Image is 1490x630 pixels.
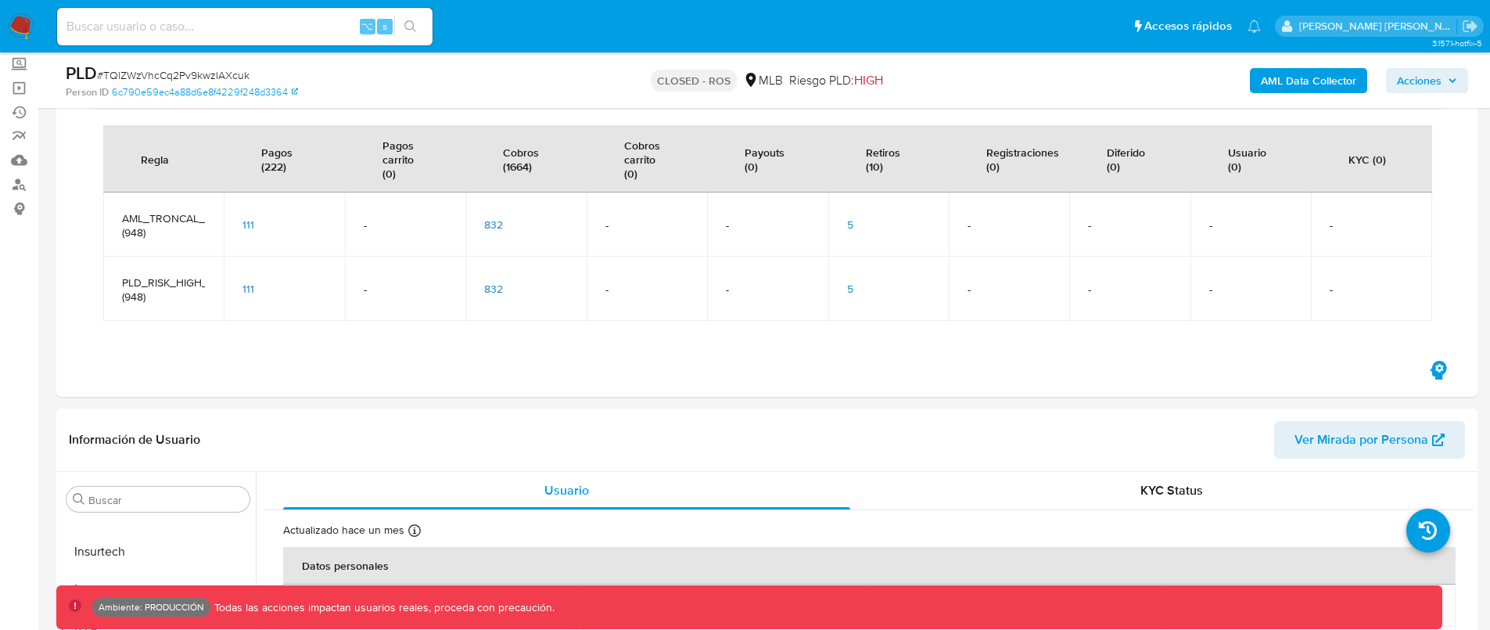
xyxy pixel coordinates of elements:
[1248,20,1261,33] a: Notificaciones
[847,217,853,232] span: 5
[57,16,433,37] input: Buscar usuario o caso...
[1274,421,1465,459] button: Ver Mirada por Persona
[1182,585,1271,599] p: Nombre completo :
[1209,218,1292,232] span: -
[60,533,256,571] button: Insurtech
[726,218,809,232] span: -
[726,133,809,185] div: Payouts (0)
[968,133,1078,185] div: Registraciones (0)
[968,218,1050,232] span: -
[382,19,387,34] span: s
[1397,68,1442,93] span: Acciones
[66,85,109,99] b: Person ID
[1299,19,1457,34] p: omar.guzman@mercadolibre.com.co
[242,217,254,232] span: 111
[69,432,200,448] h1: Información de Usuario
[1330,283,1413,297] span: -
[364,218,447,232] span: -
[968,283,1050,297] span: -
[242,281,254,297] span: 111
[88,493,243,507] input: Buscar
[605,126,688,192] div: Cobros carrito (0)
[484,217,503,232] span: 832
[1250,68,1367,93] button: AML Data Collector
[854,71,883,89] span: HIGH
[1088,218,1171,232] span: -
[122,275,205,304] span: PLD_RISK_HIGH_SMART_MLB (948)
[361,19,373,34] span: ⌥
[847,133,930,185] div: Retiros (10)
[394,16,426,38] button: search-icon
[651,70,737,92] p: CLOSED - ROS
[484,281,503,297] span: 832
[1144,18,1232,34] span: Accesos rápidos
[122,140,188,178] div: Regla
[283,547,1456,585] th: Datos personales
[726,283,809,297] span: -
[484,133,567,185] div: Cobros (1664)
[210,600,555,615] p: Todas las acciones impactan usuarios reales, proceda con precaución.
[1432,37,1482,49] span: 3.157.1-hotfix-5
[1261,68,1356,93] b: AML Data Collector
[544,481,589,499] span: Usuario
[605,283,688,297] span: -
[1088,283,1171,297] span: -
[1088,133,1171,185] div: Diferido (0)
[242,133,325,185] div: Pagos (222)
[743,72,783,89] div: MLB
[283,523,404,538] p: Actualizado hace un mes
[364,126,447,192] div: Pagos carrito (0)
[73,493,85,506] button: Buscar
[112,85,298,99] a: 6c790e59ec4a88d6e8f4229f248d3364
[97,67,250,83] span: # TQlZWzVhcCq2Pv9kwzIAXcuk
[789,72,883,89] span: Riesgo PLD:
[364,283,447,297] span: -
[99,604,204,610] p: Ambiente: PRODUCCIÓN
[1330,140,1405,178] div: KYC (0)
[1330,218,1413,232] span: -
[60,571,256,608] button: Items
[1294,421,1428,459] span: Ver Mirada por Persona
[122,211,205,239] span: AML_TRONCAL_FONDEOS_TX (948)
[1462,18,1478,34] a: Salir
[1386,68,1468,93] button: Acciones
[66,60,97,85] b: PLD
[1140,481,1203,499] span: KYC Status
[1209,283,1292,297] span: -
[1209,133,1292,185] div: Usuario (0)
[605,218,688,232] span: -
[847,281,853,297] span: 5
